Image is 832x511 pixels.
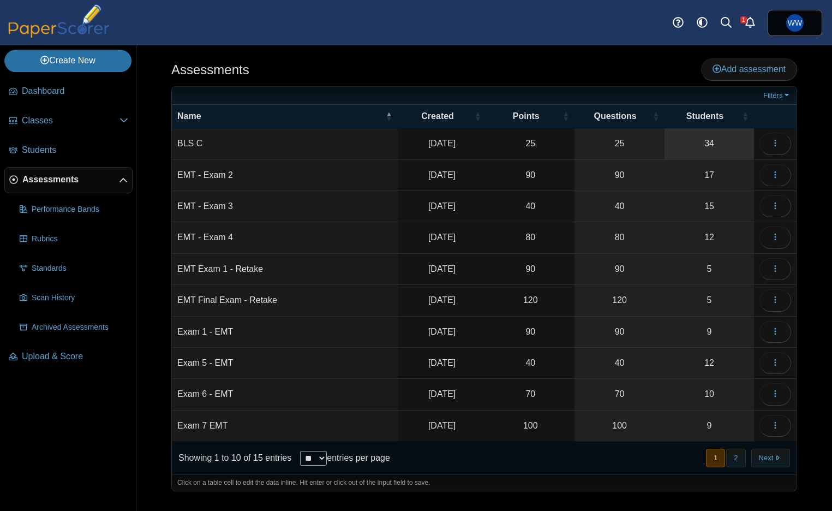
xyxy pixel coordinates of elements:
td: EMT - Exam 2 [172,160,398,191]
a: Alerts [738,11,762,35]
span: Name [177,110,384,122]
a: Performance Bands [15,197,133,223]
span: Students [670,110,740,122]
span: William Whitney [786,14,804,32]
a: Assessments [4,167,133,193]
a: 70 [574,379,665,409]
a: 25 [574,128,665,159]
a: Dashboard [4,79,133,105]
a: 80 [574,222,665,253]
button: Next [751,449,790,467]
a: Students [4,138,133,164]
a: 90 [574,254,665,284]
img: PaperScorer [4,4,113,38]
span: Name : Activate to invert sorting [386,111,392,122]
a: 34 [665,128,754,159]
span: Rubrics [32,234,128,245]
td: 90 [487,160,575,191]
span: Assessments [22,174,119,186]
div: Click on a table cell to edit the data inline. Hit enter or click out of the input field to save. [172,474,797,491]
span: Created [403,110,472,122]
span: Add assessment [713,64,786,74]
span: Performance Bands [32,204,128,215]
time: Jun 13, 2025 at 11:15 PM [428,233,456,242]
a: Classes [4,108,133,134]
a: 5 [665,254,754,284]
time: Jul 12, 2025 at 2:00 PM [428,327,456,336]
td: EMT - Exam 3 [172,191,398,222]
a: 120 [574,285,665,316]
time: May 30, 2025 at 5:00 PM [428,295,456,305]
td: Exam 6 - EMT [172,379,398,410]
span: Points : Activate to sort [562,111,569,122]
time: Jul 15, 2025 at 2:07 PM [428,264,456,274]
span: Standards [32,263,128,274]
span: Questions [580,110,650,122]
span: Students [22,144,128,156]
a: William Whitney [768,10,822,36]
a: 40 [574,348,665,378]
span: Archived Assessments [32,322,128,333]
a: Filters [761,90,794,101]
a: 15 [665,191,754,222]
span: William Whitney [788,19,802,27]
a: 9 [665,317,754,347]
div: Showing 1 to 10 of 15 entries [172,442,291,474]
td: 80 [487,222,575,253]
td: Exam 5 - EMT [172,348,398,379]
button: 1 [706,449,725,467]
a: Create New [4,50,131,72]
a: 100 [574,411,665,441]
td: EMT Final Exam - Retake [172,285,398,316]
td: 90 [487,317,575,348]
a: PaperScorer [4,30,113,39]
a: 12 [665,222,754,253]
a: 17 [665,160,754,191]
a: 90 [574,317,665,347]
td: 40 [487,348,575,379]
span: Points [492,110,561,122]
time: Jul 2, 2025 at 6:37 PM [428,389,456,399]
span: Dashboard [22,85,128,97]
a: 5 [665,285,754,316]
time: Jun 23, 2025 at 2:25 PM [428,358,456,367]
td: BLS C [172,128,398,159]
span: Students : Activate to sort [742,111,749,122]
a: Upload & Score [4,344,133,370]
a: Add assessment [701,58,797,80]
a: 9 [665,411,754,441]
a: 90 [574,160,665,191]
td: 120 [487,285,575,316]
time: May 31, 2025 at 10:05 PM [428,201,456,211]
td: EMT - Exam 4 [172,222,398,253]
span: Scan History [32,293,128,304]
td: 25 [487,128,575,159]
a: 40 [574,191,665,222]
td: 70 [487,379,575,410]
a: Archived Assessments [15,314,133,341]
time: May 25, 2025 at 9:59 PM [428,170,456,180]
time: Apr 18, 2025 at 12:07 PM [428,139,456,148]
button: 2 [726,449,745,467]
td: EMT Exam 1 - Retake [172,254,398,285]
a: 10 [665,379,754,409]
span: Questions : Activate to sort [653,111,659,122]
a: 12 [665,348,754,378]
span: Classes [22,115,119,127]
td: 90 [487,254,575,285]
label: entries per page [327,453,390,462]
a: Standards [15,255,133,282]
a: Rubrics [15,226,133,252]
time: Jul 7, 2025 at 11:54 PM [428,421,456,430]
h1: Assessments [171,61,249,79]
td: Exam 7 EMT [172,411,398,442]
a: Scan History [15,285,133,311]
span: Upload & Score [22,350,128,363]
td: 100 [487,411,575,442]
nav: pagination [705,449,790,467]
td: Exam 1 - EMT [172,317,398,348]
td: 40 [487,191,575,222]
span: Created : Activate to sort [475,111,481,122]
